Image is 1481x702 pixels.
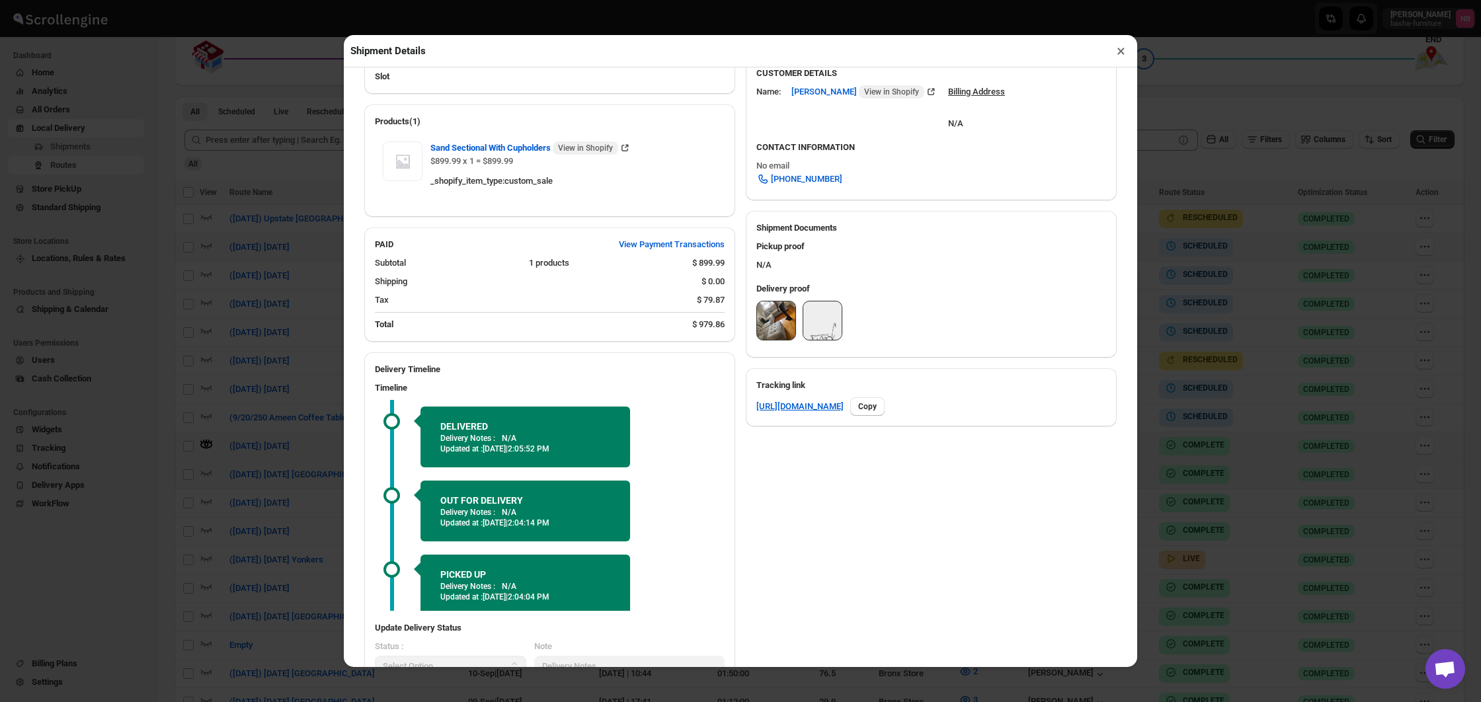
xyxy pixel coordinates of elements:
[430,141,618,155] span: Sand Sectional With Cupholders
[534,656,725,677] input: Delivery Notes
[692,256,725,270] div: $ 899.99
[858,401,877,412] span: Copy
[756,85,781,98] div: Name:
[440,518,610,528] p: Updated at :
[756,282,1106,295] h3: Delivery proof
[375,381,725,395] h3: Timeline
[850,397,885,416] button: Copy
[697,293,725,307] div: $ 79.87
[948,87,1005,97] u: Billing Address
[756,379,1106,392] h3: Tracking link
[757,301,795,340] img: rJShKCRpqcJembZzoIyx_.jpg
[756,400,844,413] a: [URL][DOMAIN_NAME]
[375,115,725,128] h2: Products(1)
[502,433,516,444] p: N/A
[529,256,682,270] div: 1 products
[483,592,549,602] span: [DATE] | 2:04:04 PM
[440,420,610,433] h2: DELIVERED
[1425,649,1465,689] div: Open chat
[375,293,686,307] div: Tax
[375,238,393,251] h2: PAID
[440,568,610,581] h2: PICKED UP
[746,235,1117,277] div: N/A
[440,433,495,444] p: Delivery Notes :
[534,641,552,651] span: Note
[756,141,1106,154] h3: CONTACT INFORMATION
[440,581,495,592] p: Delivery Notes :
[756,161,789,171] span: No email
[502,507,516,518] p: N/A
[440,592,610,602] p: Updated at :
[375,71,389,81] span: Slot
[864,87,919,97] span: View in Shopify
[948,104,1005,130] div: N/A
[440,494,610,507] h2: OUT FOR DELIVERY
[803,301,842,340] img: LkkfZfIeqiPcvTiCDKESP.png
[375,275,691,288] div: Shipping
[756,221,1106,235] h2: Shipment Documents
[692,318,725,331] div: $ 979.86
[791,85,924,98] span: [PERSON_NAME]
[502,581,516,592] p: N/A
[756,240,1106,253] h3: Pickup proof
[558,143,613,153] span: View in Shopify
[611,234,733,255] button: View Payment Transactions
[440,507,495,518] p: Delivery Notes :
[483,444,549,453] span: [DATE] | 2:05:52 PM
[1111,42,1131,60] button: ×
[375,256,518,270] div: Subtotal
[375,363,725,376] h2: Delivery Timeline
[619,238,725,251] span: View Payment Transactions
[383,141,422,181] img: Item
[430,143,631,153] a: Sand Sectional With Cupholders View in Shopify
[350,44,426,58] h2: Shipment Details
[483,518,549,527] span: [DATE] | 2:04:14 PM
[375,319,393,329] b: Total
[375,641,403,651] span: Status :
[748,169,850,190] a: [PHONE_NUMBER]
[791,87,938,97] a: [PERSON_NAME] View in Shopify
[430,156,513,166] span: $899.99 x 1 = $899.99
[375,621,725,635] h3: Update Delivery Status
[701,275,725,288] div: $ 0.00
[430,175,717,188] div: _shopify_item_type : custom_sale
[756,67,1106,80] h3: CUSTOMER DETAILS
[440,444,610,454] p: Updated at :
[771,173,842,186] span: [PHONE_NUMBER]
